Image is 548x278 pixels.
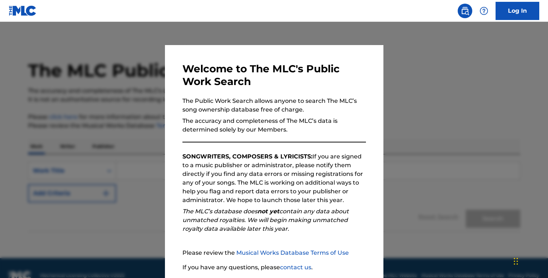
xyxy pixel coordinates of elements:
p: Please review the [182,249,366,257]
strong: not yet [257,208,279,215]
a: contact us [280,264,311,271]
img: MLC Logo [9,5,37,16]
a: Public Search [458,4,472,18]
div: Drag [514,250,518,272]
strong: SONGWRITERS, COMPOSERS & LYRICISTS: [182,153,312,160]
img: search [461,7,469,15]
img: help [480,7,488,15]
h3: Welcome to The MLC's Public Work Search [182,63,366,88]
div: Help [477,4,491,18]
em: The MLC’s database does contain any data about unmatched royalties. We will begin making unmatche... [182,208,349,232]
iframe: Chat Widget [512,243,548,278]
p: The accuracy and completeness of The MLC’s data is determined solely by our Members. [182,117,366,134]
a: Log In [496,2,539,20]
p: If you are signed to a music publisher or administrator, please notify them directly if you find ... [182,152,366,205]
p: The Public Work Search allows anyone to search The MLC’s song ownership database free of charge. [182,97,366,114]
a: Musical Works Database Terms of Use [236,249,349,256]
p: If you have any questions, please . [182,263,366,272]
